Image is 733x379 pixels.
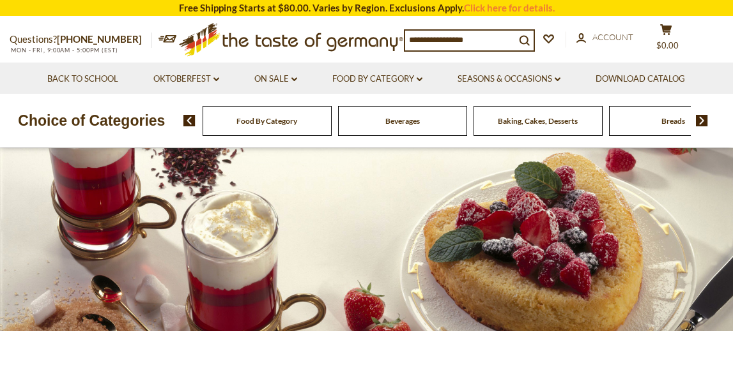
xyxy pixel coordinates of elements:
[254,72,297,86] a: On Sale
[10,31,151,48] p: Questions?
[656,40,679,50] span: $0.00
[498,116,578,126] a: Baking, Cakes, Desserts
[596,72,685,86] a: Download Catalog
[592,32,633,42] span: Account
[458,72,560,86] a: Seasons & Occasions
[57,33,142,45] a: [PHONE_NUMBER]
[696,115,708,126] img: next arrow
[576,31,633,45] a: Account
[153,72,219,86] a: Oktoberfest
[647,24,685,56] button: $0.00
[661,116,685,126] a: Breads
[332,72,422,86] a: Food By Category
[385,116,420,126] a: Beverages
[236,116,297,126] a: Food By Category
[464,2,555,13] a: Click here for details.
[10,47,118,54] span: MON - FRI, 9:00AM - 5:00PM (EST)
[47,72,118,86] a: Back to School
[183,115,196,126] img: previous arrow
